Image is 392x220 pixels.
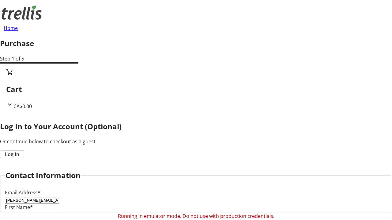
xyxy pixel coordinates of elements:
[6,84,386,95] h2: Cart
[13,103,32,110] span: CA$0.00
[5,204,33,211] label: First Name*
[6,68,386,110] div: CartCA$0.00
[6,170,81,181] h2: Contact Information
[5,151,19,158] span: Log In
[5,189,40,196] label: Email Address*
